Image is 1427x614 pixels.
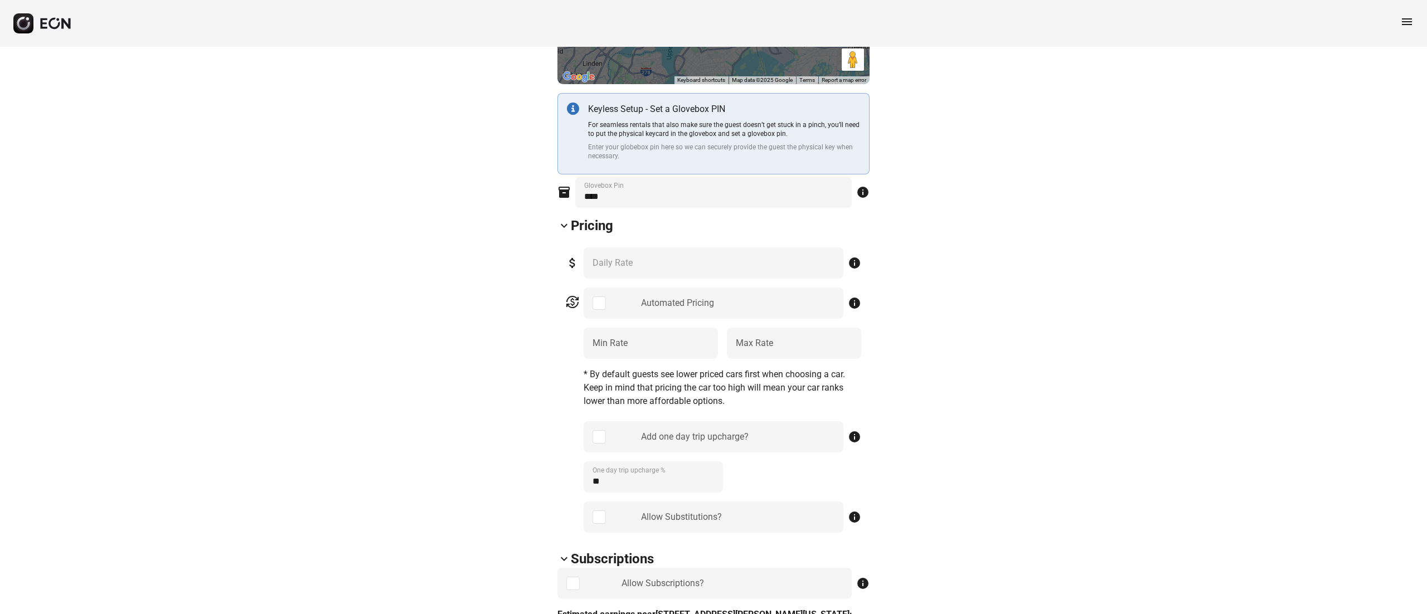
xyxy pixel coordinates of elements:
h2: Pricing [571,217,613,235]
a: Report a map error [822,77,866,83]
label: Min Rate [593,337,628,350]
label: Max Rate [736,337,773,350]
button: Keyboard shortcuts [677,76,725,84]
span: keyboard_arrow_down [557,552,571,566]
p: * By default guests see lower priced cars first when choosing a car. Keep in mind that pricing th... [584,368,861,408]
span: info [848,296,861,310]
img: Google [560,70,597,84]
p: For seamless rentals that also make sure the guest doesn’t get stuck in a pinch, you’ll need to p... [588,120,860,138]
a: Terms (opens in new tab) [799,77,815,83]
span: keyboard_arrow_down [557,219,571,232]
span: Map data ©2025 Google [732,77,793,83]
div: Allow Subscriptions? [622,577,704,590]
span: info [848,430,861,444]
h2: Subscriptions [571,550,654,568]
span: currency_exchange [566,295,579,309]
span: menu [1400,15,1414,28]
span: info [856,577,870,590]
span: info [848,510,861,524]
div: Allow Substitutions? [641,510,722,524]
img: info [567,103,579,115]
label: One day trip upcharge % [593,466,666,475]
label: Glovebox Pin [584,181,624,190]
span: inventory_2 [557,186,571,199]
button: Drag Pegman onto the map to open Street View [842,48,864,71]
span: attach_money [566,256,579,270]
p: Enter your globebox pin here so we can securely provide the guest the physical key when necessary. [588,143,860,160]
span: info [856,186,870,199]
div: Automated Pricing [641,296,714,310]
div: Add one day trip upcharge? [641,430,749,444]
a: Open this area in Google Maps (opens a new window) [560,70,597,84]
span: info [848,256,861,270]
p: Keyless Setup - Set a Glovebox PIN [588,103,860,116]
